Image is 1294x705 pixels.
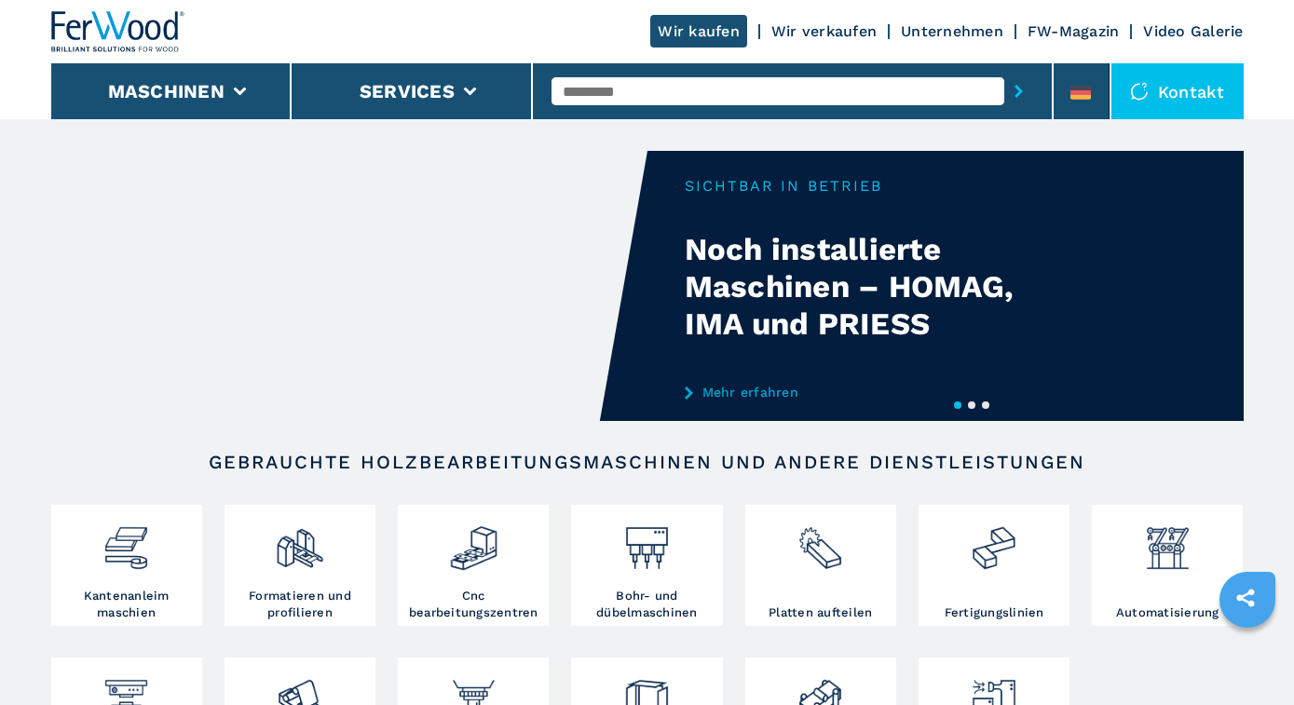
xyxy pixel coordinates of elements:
img: sezionatrici_2.png [796,509,845,573]
a: Video Galerie [1143,22,1243,40]
a: sharethis [1222,575,1269,621]
video: Your browser does not support the video tag. [51,151,647,421]
a: Automatisierung [1092,505,1243,626]
h3: Cnc bearbeitungszentren [402,588,544,621]
button: 2 [968,401,975,409]
h3: Kantenanleim maschien [56,588,198,621]
img: bordatrici_1.png [102,509,151,573]
h3: Fertigungslinien [945,604,1044,621]
img: automazione.png [1143,509,1192,573]
img: squadratrici_2.png [275,509,324,573]
button: 1 [954,401,961,409]
img: foratrici_inseritrici_2.png [622,509,672,573]
button: 3 [982,401,989,409]
h3: Automatisierung [1116,604,1219,621]
h3: Bohr- und dübelmaschinen [576,588,717,621]
img: linee_di_produzione_2.png [969,509,1018,573]
a: Fertigungslinien [919,505,1069,626]
img: Ferwood [51,11,185,52]
a: Mehr erfahren [685,385,1050,400]
a: Cnc bearbeitungszentren [398,505,549,626]
h3: Platten aufteilen [769,604,872,621]
img: Kontakt [1130,82,1149,101]
a: Platten aufteilen [745,505,896,626]
div: Kontakt [1111,63,1244,119]
button: submit-button [1004,70,1033,113]
a: Unternehmen [901,22,1003,40]
button: Maschinen [108,80,225,102]
button: Services [360,80,455,102]
a: Wir verkaufen [771,22,877,40]
img: centro_di_lavoro_cnc_2.png [449,509,498,573]
a: FW-Magazin [1028,22,1120,40]
a: Kantenanleim maschien [51,505,202,626]
h2: Gebrauchte Holzbearbeitungsmaschinen und andere Dienstleistungen [111,451,1184,473]
a: Bohr- und dübelmaschinen [571,505,722,626]
a: Wir kaufen [650,15,747,47]
h3: Formatieren und profilieren [229,588,371,621]
a: Formatieren und profilieren [225,505,375,626]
